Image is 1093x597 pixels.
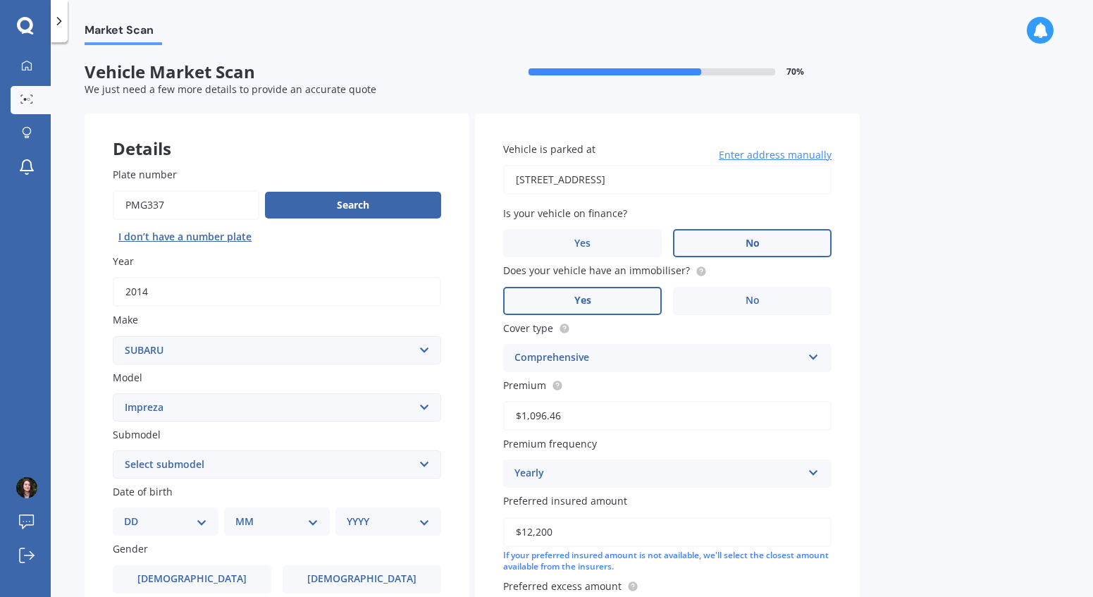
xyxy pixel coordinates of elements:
span: Premium frequency [503,437,597,450]
span: Is your vehicle on finance? [503,207,627,220]
span: Plate number [113,168,177,181]
input: Enter address [503,165,832,195]
div: Yearly [514,465,802,482]
span: Submodel [113,428,161,441]
span: [DEMOGRAPHIC_DATA] [137,573,247,585]
span: Premium [503,378,546,392]
span: Does your vehicle have an immobiliser? [503,264,690,278]
span: Vehicle Market Scan [85,62,472,82]
span: Yes [574,238,591,250]
span: Year [113,254,134,268]
input: Enter amount [503,517,832,547]
img: ACg8ocIpLfD8npzZHMZQ3XNssYu9fTWhrTWB2t0eou0hPZOyI23kd0kvFQ=s96-c [16,477,37,498]
span: 70 % [786,67,804,77]
span: Date of birth [113,485,173,498]
input: Enter plate number [113,190,259,220]
div: Details [85,113,469,156]
input: YYYY [113,277,441,307]
span: We just need a few more details to provide an accurate quote [85,82,376,96]
span: Market Scan [85,23,162,42]
input: Enter premium [503,401,832,431]
span: Vehicle is parked at [503,142,595,156]
span: Cover type [503,321,553,335]
span: Yes [574,295,591,307]
span: Make [113,314,138,327]
button: Search [265,192,441,219]
span: Gender [113,543,148,556]
span: Preferred insured amount [503,495,627,508]
div: Comprehensive [514,350,802,367]
span: No [746,238,760,250]
span: Enter address manually [719,148,832,162]
span: Model [113,371,142,384]
span: Preferred excess amount [503,579,622,593]
button: I don’t have a number plate [113,226,257,248]
span: No [746,295,760,307]
div: If your preferred insured amount is not available, we'll select the closest amount available from... [503,550,832,574]
span: [DEMOGRAPHIC_DATA] [307,573,416,585]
